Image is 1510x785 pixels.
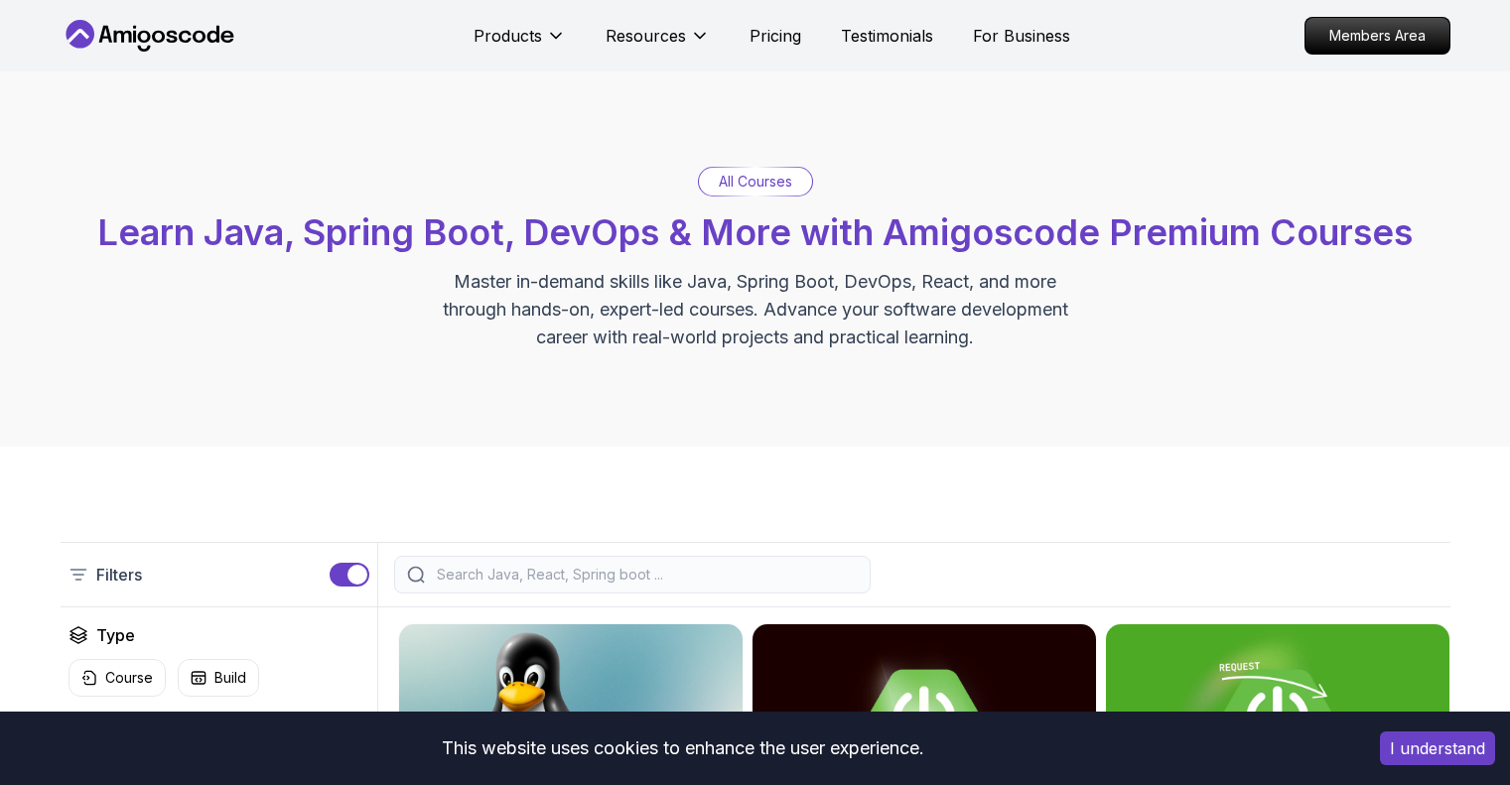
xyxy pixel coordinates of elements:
[15,726,1350,770] div: This website uses cookies to enhance the user experience.
[1380,731,1495,765] button: Accept cookies
[96,563,142,587] p: Filters
[606,24,710,64] button: Resources
[178,659,259,697] button: Build
[96,623,135,647] h2: Type
[750,24,801,48] a: Pricing
[474,24,542,48] p: Products
[1305,18,1449,54] p: Members Area
[719,172,792,192] p: All Courses
[973,24,1070,48] a: For Business
[433,565,858,585] input: Search Java, React, Spring boot ...
[1304,17,1450,55] a: Members Area
[606,24,686,48] p: Resources
[841,24,933,48] a: Testimonials
[105,668,153,688] p: Course
[422,268,1089,351] p: Master in-demand skills like Java, Spring Boot, DevOps, React, and more through hands-on, expert-...
[97,210,1413,254] span: Learn Java, Spring Boot, DevOps & More with Amigoscode Premium Courses
[474,24,566,64] button: Products
[69,659,166,697] button: Course
[214,668,246,688] p: Build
